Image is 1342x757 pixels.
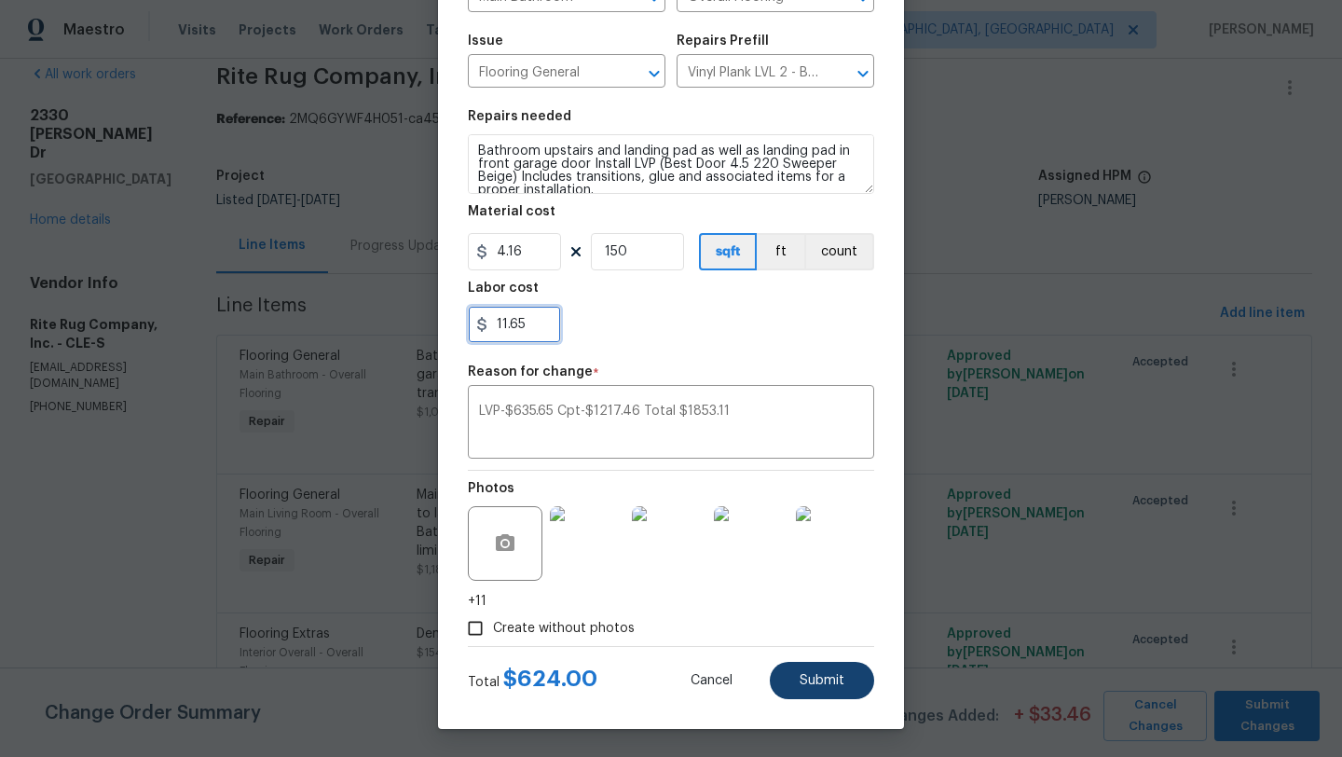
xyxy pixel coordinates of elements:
textarea: Bathroom upstairs and landing pad as well as landing pad in front garage door Install LVP (Best D... [468,134,874,194]
textarea: LVP-$635.65 Cpt-$1217.46 Total $1853.11 [479,405,863,444]
span: Create without photos [493,619,635,639]
h5: Repairs needed [468,110,571,123]
span: Cancel [691,674,733,688]
div: Total [468,669,597,692]
button: Cancel [661,662,762,699]
button: Submit [770,662,874,699]
span: +11 [468,592,486,611]
button: count [804,233,874,270]
h5: Labor cost [468,282,539,295]
h5: Issue [468,34,503,48]
h5: Photos [468,482,514,495]
button: sqft [699,233,757,270]
span: Submit [800,674,844,688]
h5: Repairs Prefill [677,34,769,48]
h5: Material cost [468,205,555,218]
button: Open [641,61,667,87]
button: Open [850,61,876,87]
button: ft [757,233,804,270]
span: $ 624.00 [503,668,597,690]
h5: Reason for change [468,365,593,378]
